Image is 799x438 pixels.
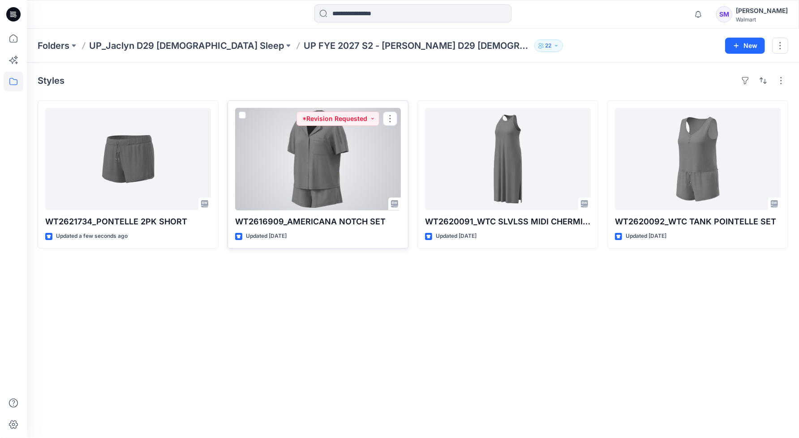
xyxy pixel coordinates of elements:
p: UP FYE 2027 S2 - [PERSON_NAME] D29 [DEMOGRAPHIC_DATA] Sleepwear [304,39,531,52]
div: [PERSON_NAME] [736,5,788,16]
p: Updated [DATE] [626,232,666,241]
div: Walmart [736,16,788,23]
a: Folders [38,39,69,52]
h4: Styles [38,75,64,86]
button: New [725,38,765,54]
p: WT2621734_PONTELLE 2PK SHORT [45,215,211,228]
a: WT2620092_WTC TANK POINTELLE SET [615,108,781,210]
a: WT2616909_AMERICANA NOTCH SET [235,108,401,210]
a: WT2621734_PONTELLE 2PK SHORT [45,108,211,210]
p: 22 [546,41,552,51]
p: Updated a few seconds ago [56,232,128,241]
p: WT2616909_AMERICANA NOTCH SET [235,215,401,228]
a: WT2620091_WTC SLVLSS MIDI CHERMISE [425,108,591,210]
p: WT2620091_WTC SLVLSS MIDI CHERMISE [425,215,591,228]
a: UP_Jaclyn D29 [DEMOGRAPHIC_DATA] Sleep [89,39,284,52]
p: Updated [DATE] [436,232,477,241]
p: Updated [DATE] [246,232,287,241]
div: SM [716,6,732,22]
button: 22 [534,39,563,52]
p: WT2620092_WTC TANK POINTELLE SET [615,215,781,228]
